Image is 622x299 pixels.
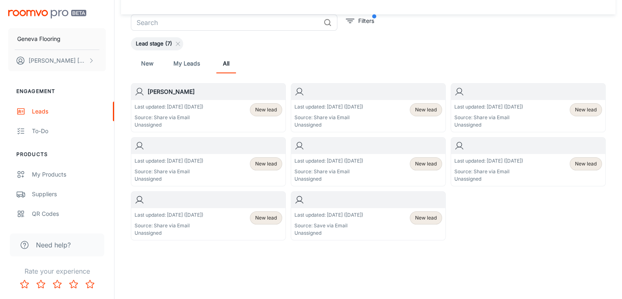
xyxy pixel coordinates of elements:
p: Unassigned [135,229,203,237]
p: Unassigned [294,121,363,129]
span: New lead [575,160,597,168]
p: Source: Share via Email [135,168,203,175]
p: Last updated: [DATE] ([DATE]) [294,211,363,219]
div: Leads [32,107,106,116]
p: Last updated: [DATE] ([DATE]) [135,103,203,111]
a: Last updated: [DATE] ([DATE])Source: Save via EmailUnassignedNew lead [291,191,446,240]
span: New lead [415,214,437,222]
p: Last updated: [DATE] ([DATE]) [294,157,363,165]
button: Geneva Flooring [8,28,106,50]
a: Last updated: [DATE] ([DATE])Source: Share via EmailUnassignedNew lead [451,137,606,186]
div: My Products [32,170,106,179]
p: Source: Share via Email [454,168,523,175]
button: Rate 1 star [16,276,33,292]
p: Unassigned [454,175,523,183]
p: Unassigned [135,121,203,129]
p: Source: Share via Email [135,114,203,121]
p: Filters [358,16,374,25]
p: Last updated: [DATE] ([DATE]) [135,211,203,219]
span: New lead [255,106,277,113]
p: Last updated: [DATE] ([DATE]) [294,103,363,111]
span: Need help? [36,240,71,250]
a: [PERSON_NAME]Last updated: [DATE] ([DATE])Source: Share via EmailUnassignedNew lead [131,83,286,132]
p: Source: Share via Email [454,114,523,121]
div: QR Codes [32,209,106,218]
input: Search [131,14,320,31]
p: Source: Share via Email [135,222,203,229]
p: Last updated: [DATE] ([DATE]) [454,103,523,111]
h6: [PERSON_NAME] [148,87,282,96]
p: Unassigned [135,175,203,183]
p: Unassigned [454,121,523,129]
p: Unassigned [294,229,363,237]
span: New lead [415,160,437,168]
div: To-do [32,127,106,136]
button: Rate 3 star [49,276,65,292]
a: My Leads [173,54,200,73]
p: Source: Share via Email [294,168,363,175]
div: Lead stage (7) [131,37,183,50]
button: Rate 2 star [33,276,49,292]
button: Rate 5 star [82,276,98,292]
span: Lead stage (7) [131,40,177,48]
a: Last updated: [DATE] ([DATE])Source: Share via EmailUnassignedNew lead [131,137,286,186]
button: filter [344,14,376,27]
p: Geneva Flooring [17,34,61,43]
p: Last updated: [DATE] ([DATE]) [454,157,523,165]
a: Last updated: [DATE] ([DATE])Source: Share via EmailUnassignedNew lead [291,83,446,132]
a: All [216,54,236,73]
div: Suppliers [32,190,106,199]
span: New lead [255,214,277,222]
p: Source: Save via Email [294,222,363,229]
a: Last updated: [DATE] ([DATE])Source: Share via EmailUnassignedNew lead [131,191,286,240]
p: [PERSON_NAME] [PERSON_NAME] [29,56,86,65]
span: New lead [415,106,437,113]
p: Last updated: [DATE] ([DATE]) [135,157,203,165]
img: Roomvo PRO Beta [8,10,86,18]
a: New [137,54,157,73]
p: Unassigned [294,175,363,183]
a: Last updated: [DATE] ([DATE])Source: Share via EmailUnassignedNew lead [291,137,446,186]
button: [PERSON_NAME] [PERSON_NAME] [8,50,106,71]
button: Rate 4 star [65,276,82,292]
span: New lead [255,160,277,168]
p: Rate your experience [7,266,108,276]
span: New lead [575,106,597,113]
a: Last updated: [DATE] ([DATE])Source: Share via EmailUnassignedNew lead [451,83,606,132]
p: Source: Share via Email [294,114,363,121]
